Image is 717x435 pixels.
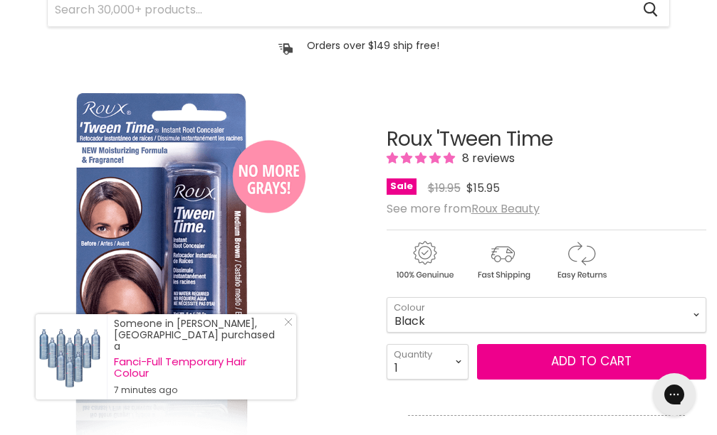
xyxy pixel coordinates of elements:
[387,344,469,380] select: Quantity
[466,180,500,196] span: $15.95
[551,353,632,370] span: Add to cart
[307,39,439,52] p: Orders over $149 ship free!
[387,178,417,195] span: Sale
[465,239,540,282] img: shipping.gif
[646,368,703,421] iframe: Gorgias live chat messenger
[387,129,706,151] h1: Roux 'Tween Time
[387,150,458,166] span: 5.00 stars
[114,385,282,396] small: 7 minutes ago
[278,318,293,332] a: Close Notification
[114,318,282,396] div: Someone in [PERSON_NAME], [GEOGRAPHIC_DATA] purchased a
[477,344,706,380] button: Add to cart
[36,314,107,399] a: Visit product page
[471,200,540,217] a: Roux Beauty
[387,200,540,217] span: See more from
[387,239,462,282] img: genuine.gif
[543,239,619,282] img: returns.gif
[114,356,282,379] a: Fanci-Full Temporary Hair Colour
[428,180,461,196] span: $19.95
[284,318,293,326] svg: Close Icon
[458,150,515,166] span: 8 reviews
